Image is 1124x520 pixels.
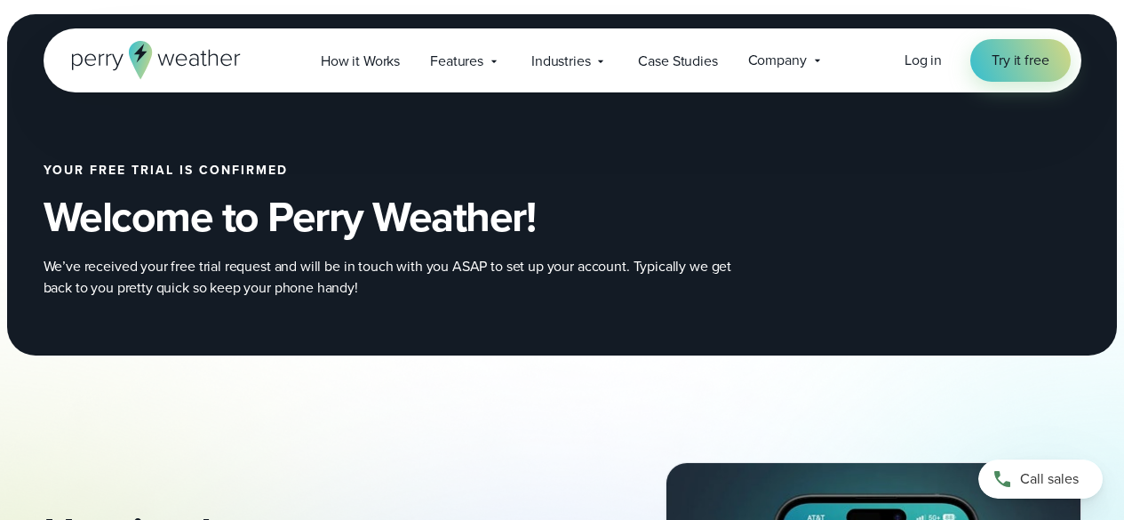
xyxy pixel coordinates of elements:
[992,50,1048,71] span: Try it free
[970,39,1070,82] a: Try it free
[44,192,815,242] h2: Welcome to Perry Weather!
[531,51,590,72] span: Industries
[1020,468,1079,490] span: Call sales
[978,460,1103,499] a: Call sales
[623,43,732,79] a: Case Studies
[905,50,942,70] span: Log in
[430,51,483,72] span: Features
[638,51,717,72] span: Case Studies
[306,43,415,79] a: How it Works
[321,51,400,72] span: How it Works
[44,164,815,178] h2: Your free trial is confirmed
[905,50,942,71] a: Log in
[44,256,754,299] p: We’ve received your free trial request and will be in touch with you ASAP to set up your account....
[748,50,807,71] span: Company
